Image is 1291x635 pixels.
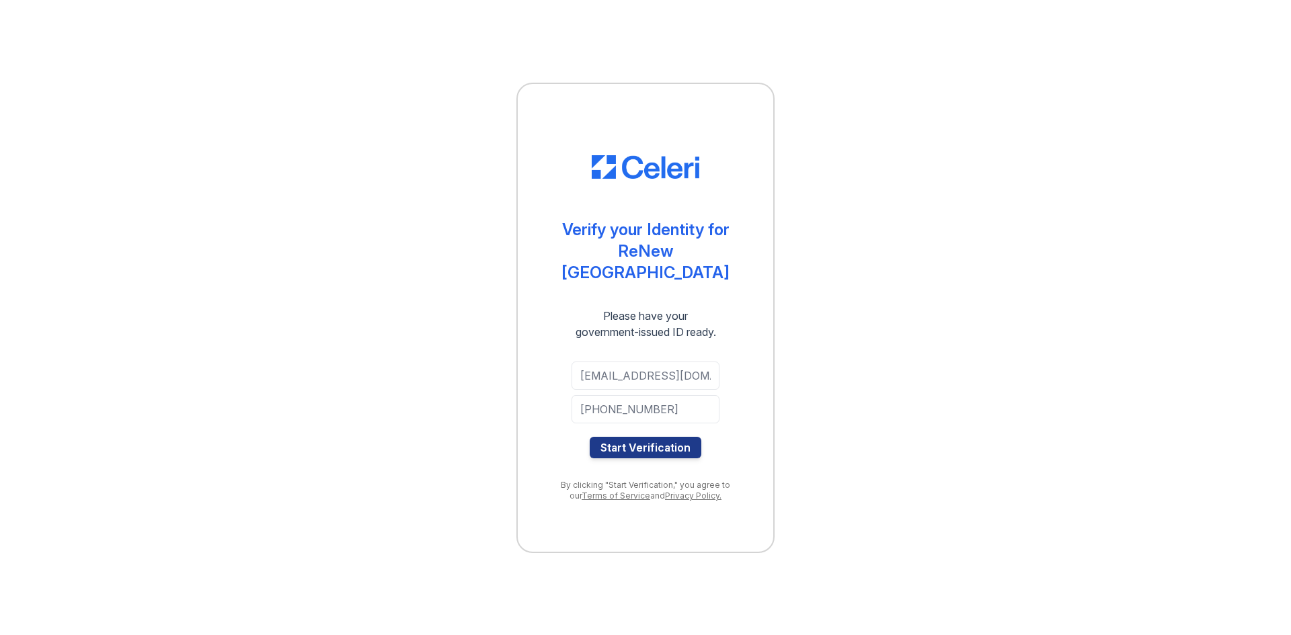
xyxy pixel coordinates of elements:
[545,480,746,501] div: By clicking "Start Verification," you agree to our and
[582,491,650,501] a: Terms of Service
[572,362,719,390] input: Email
[665,491,721,501] a: Privacy Policy.
[592,155,699,179] img: CE_Logo_Blue-a8612792a0a2168367f1c8372b55b34899dd931a85d93a1a3d3e32e68fde9ad4.png
[551,308,740,340] div: Please have your government-issued ID ready.
[590,437,701,458] button: Start Verification
[545,219,746,284] div: Verify your Identity for ReNew [GEOGRAPHIC_DATA]
[572,395,719,423] input: Phone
